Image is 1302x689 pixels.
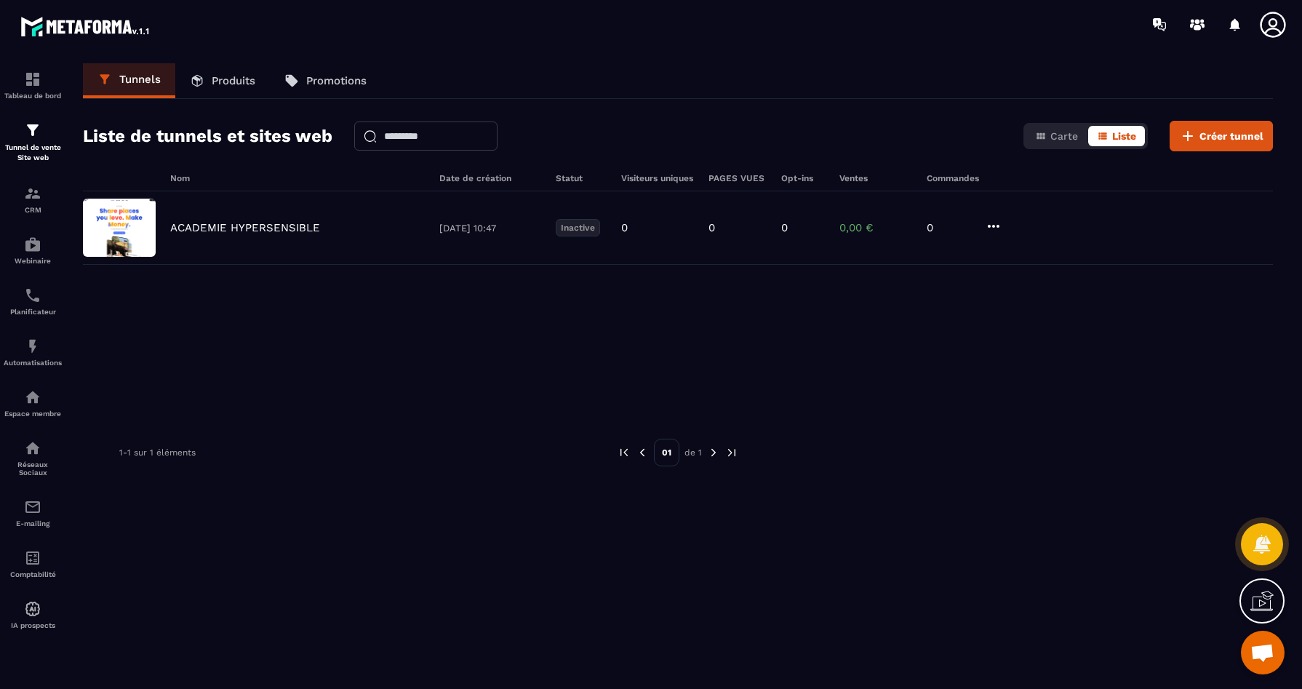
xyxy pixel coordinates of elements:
img: next [707,446,720,459]
p: 0 [927,221,970,234]
img: automations [24,389,41,406]
img: prev [636,446,649,459]
div: Ouvrir le chat [1241,631,1285,674]
img: image [83,199,156,257]
a: formationformationTunnel de vente Site web [4,111,62,174]
img: prev [618,446,631,459]
h6: Commandes [927,173,979,183]
img: formation [24,122,41,139]
h6: Ventes [839,173,912,183]
img: automations [24,338,41,355]
img: social-network [24,439,41,457]
p: 01 [654,439,679,466]
span: Carte [1050,130,1078,142]
p: 0 [621,221,628,234]
img: scheduler [24,287,41,304]
a: emailemailE-mailing [4,487,62,538]
a: formationformationTableau de bord [4,60,62,111]
img: formation [24,71,41,88]
a: Produits [175,63,270,98]
img: next [725,446,738,459]
button: Créer tunnel [1170,121,1273,151]
p: Promotions [306,74,367,87]
span: Liste [1112,130,1136,142]
p: E-mailing [4,519,62,527]
a: social-networksocial-networkRéseaux Sociaux [4,429,62,487]
p: Automatisations [4,359,62,367]
button: Liste [1088,126,1145,146]
p: [DATE] 10:47 [439,223,541,234]
h6: Opt-ins [781,173,825,183]
p: 0 [708,221,715,234]
button: Carte [1026,126,1087,146]
h6: Statut [556,173,607,183]
p: 1-1 sur 1 éléments [119,447,196,458]
a: schedulerschedulerPlanificateur [4,276,62,327]
h6: Nom [170,173,425,183]
p: Réseaux Sociaux [4,461,62,477]
a: Promotions [270,63,381,98]
img: email [24,498,41,516]
p: 0 [781,221,788,234]
p: Comptabilité [4,570,62,578]
p: Planificateur [4,308,62,316]
h6: Visiteurs uniques [621,173,694,183]
h6: Date de création [439,173,541,183]
a: automationsautomationsAutomatisations [4,327,62,378]
a: accountantaccountantComptabilité [4,538,62,589]
a: automationsautomationsEspace membre [4,378,62,429]
p: IA prospects [4,621,62,629]
img: automations [24,236,41,253]
p: Produits [212,74,255,87]
img: formation [24,185,41,202]
img: accountant [24,549,41,567]
img: automations [24,600,41,618]
a: automationsautomationsWebinaire [4,225,62,276]
p: Tunnels [119,73,161,86]
a: formationformationCRM [4,174,62,225]
p: Espace membre [4,410,62,418]
p: 0,00 € [839,221,912,234]
a: Tunnels [83,63,175,98]
img: logo [20,13,151,39]
h2: Liste de tunnels et sites web [83,122,332,151]
p: Inactive [556,219,600,236]
p: de 1 [684,447,702,458]
p: CRM [4,206,62,214]
h6: PAGES VUES [708,173,767,183]
p: Tunnel de vente Site web [4,143,62,163]
span: Créer tunnel [1199,129,1263,143]
p: Webinaire [4,257,62,265]
p: Tableau de bord [4,92,62,100]
p: ACADEMIE HYPERSENSIBLE [170,221,320,234]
